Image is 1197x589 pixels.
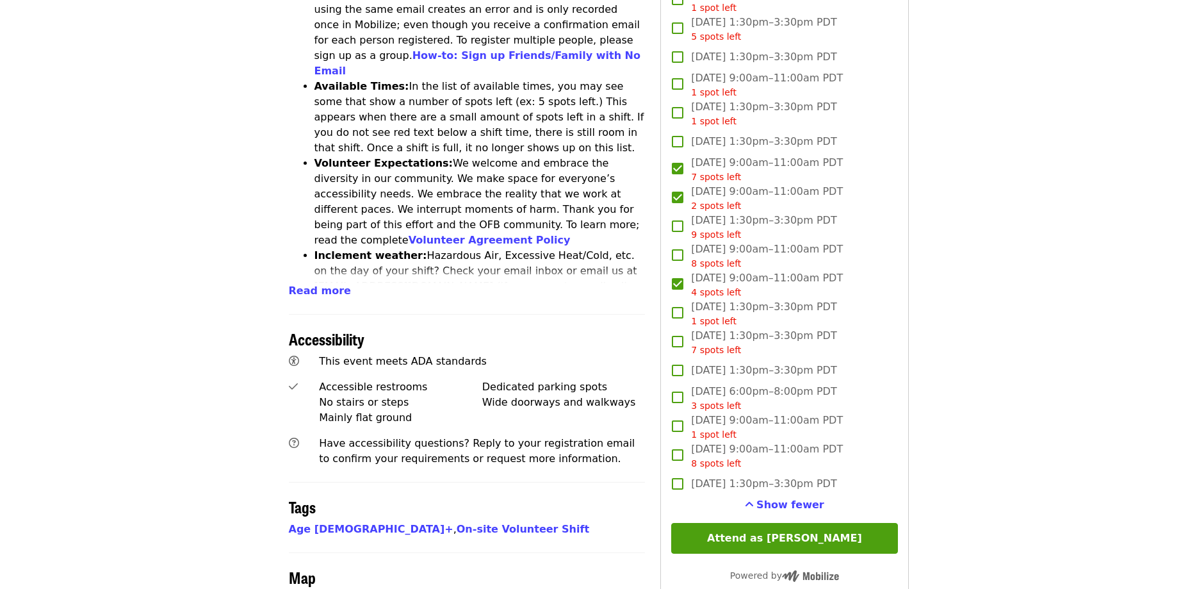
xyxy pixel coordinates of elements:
[691,242,843,270] span: [DATE] 9:00am–11:00am PDT
[745,497,824,513] button: See more timeslots
[691,87,737,97] span: 1 spot left
[691,299,836,328] span: [DATE] 1:30pm–3:30pm PDT
[691,3,737,13] span: 1 spot left
[691,401,741,411] span: 3 spots left
[319,379,482,395] div: Accessible restrooms
[691,363,836,378] span: [DATE] 1:30pm–3:30pm PDT
[409,234,571,246] a: Volunteer Agreement Policy
[289,328,364,350] span: Accessibility
[289,285,351,297] span: Read more
[691,384,836,413] span: [DATE] 6:00pm–8:00pm PDT
[314,249,427,261] strong: Inclement weather:
[319,395,482,410] div: No stairs or steps
[457,523,589,535] a: On-site Volunteer Shift
[691,345,741,355] span: 7 spots left
[289,283,351,299] button: Read more
[691,172,741,182] span: 7 spots left
[319,437,635,465] span: Have accessibility questions? Reply to your registration email to confirm your requirements or re...
[319,355,487,367] span: This event meets ADA standards
[691,476,836,492] span: [DATE] 1:30pm–3:30pm PDT
[691,316,737,326] span: 1 spot left
[691,31,741,42] span: 5 spots left
[314,80,409,92] strong: Available Times:
[691,71,843,99] span: [DATE] 9:00am–11:00am PDT
[314,157,453,169] strong: Volunteer Expectations:
[289,523,453,535] a: Age [DEMOGRAPHIC_DATA]+
[289,566,316,588] span: Map
[691,134,836,149] span: [DATE] 1:30pm–3:30pm PDT
[482,379,646,395] div: Dedicated parking spots
[691,258,741,269] span: 8 spots left
[691,287,741,297] span: 4 spots left
[691,201,741,211] span: 2 spots left
[314,49,641,77] a: How-to: Sign up Friends/Family with No Email
[691,413,843,442] span: [DATE] 9:00am–11:00am PDT
[482,395,646,410] div: Wide doorways and walkways
[691,270,843,299] span: [DATE] 9:00am–11:00am PDT
[691,116,737,126] span: 1 spot left
[691,458,741,469] span: 8 spots left
[691,328,836,357] span: [DATE] 1:30pm–3:30pm PDT
[314,248,646,325] li: Hazardous Air, Excessive Heat/Cold, etc. on the day of your shift? Check your email inbox or emai...
[691,99,836,128] span: [DATE] 1:30pm–3:30pm PDT
[691,229,741,240] span: 9 spots left
[289,495,316,518] span: Tags
[691,155,843,184] span: [DATE] 9:00am–11:00am PDT
[756,499,824,511] span: Show fewer
[314,79,646,156] li: In the list of available times, you may see some that show a number of spots left (ex: 5 spots le...
[289,437,299,449] i: question-circle icon
[289,381,298,393] i: check icon
[691,15,836,44] span: [DATE] 1:30pm–3:30pm PDT
[671,523,897,554] button: Attend as [PERSON_NAME]
[289,355,299,367] i: universal-access icon
[691,213,836,242] span: [DATE] 1:30pm–3:30pm PDT
[691,49,836,65] span: [DATE] 1:30pm–3:30pm PDT
[730,570,839,581] span: Powered by
[691,429,737,440] span: 1 spot left
[289,523,457,535] span: ,
[314,156,646,248] li: We welcome and embrace the diversity in our community. We make space for everyone’s accessibility...
[782,570,839,582] img: Powered by Mobilize
[691,442,843,470] span: [DATE] 9:00am–11:00am PDT
[319,410,482,426] div: Mainly flat ground
[691,184,843,213] span: [DATE] 9:00am–11:00am PDT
